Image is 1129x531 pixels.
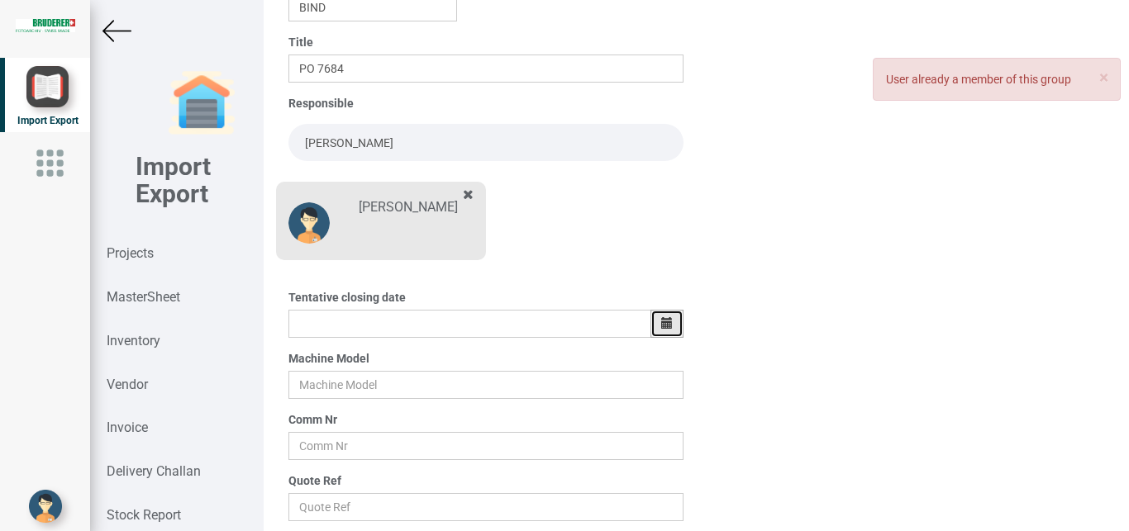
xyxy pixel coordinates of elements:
input: Search and select a user to add him/her in this group [288,124,684,161]
label: Responsible [288,95,354,111]
label: Tentative closing date [288,289,406,306]
label: Quote Ref [288,472,341,489]
span: User already a member of this group [886,73,1071,86]
label: Comm Nr [288,411,337,428]
input: Comm Nr [288,432,684,460]
b: Import Export [136,152,211,208]
div: [PERSON_NAME] [346,198,487,217]
label: Machine Model [288,350,369,367]
img: DP [288,202,330,244]
input: Title [288,55,684,83]
strong: Inventory [107,333,160,348]
strong: Projects [107,245,154,261]
strong: Vendor [107,377,148,392]
input: Machine Model [288,371,684,399]
strong: Delivery Challan [107,463,201,479]
strong: Stock Report [107,507,181,523]
strong: MasterSheet [107,289,180,305]
input: Quote Ref [288,493,684,521]
label: Title [288,34,313,50]
img: garage-closed.png [169,70,235,136]
strong: Invoice [107,420,148,435]
span: × [1099,68,1108,88]
span: Import Export [17,115,79,126]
